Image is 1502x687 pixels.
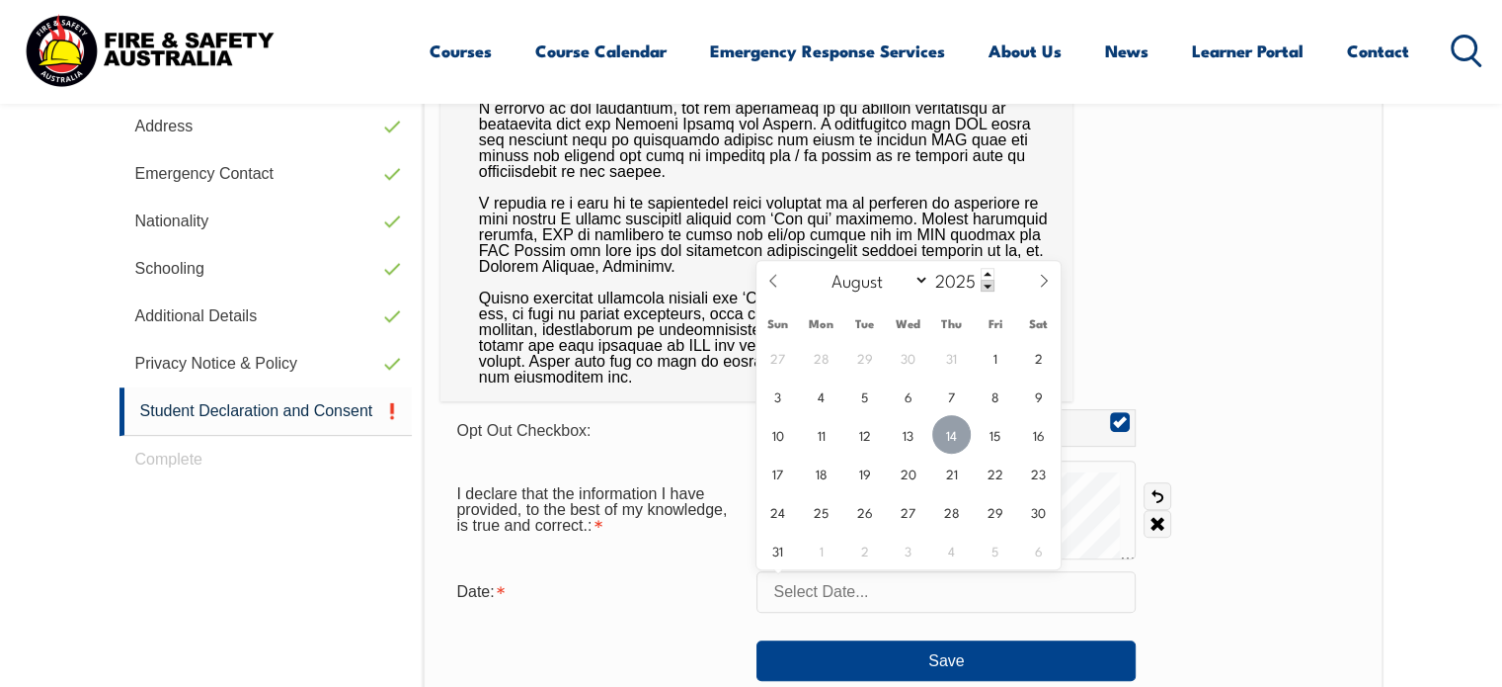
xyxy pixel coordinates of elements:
span: August 28, 2025 [932,492,971,531]
span: Thu [930,317,974,330]
div: I declare that the information I have provided, to the best of my knowledge, is true and correct.... [440,475,756,545]
span: July 31, 2025 [932,338,971,377]
button: Save [756,641,1136,680]
span: August 6, 2025 [889,377,927,415]
span: Opt Out Checkbox: [456,422,591,439]
span: Wed [887,317,930,330]
span: August 12, 2025 [845,415,884,454]
input: Select Date... [756,571,1136,613]
a: Address [119,103,413,150]
span: Sat [1017,317,1061,330]
span: August 13, 2025 [889,415,927,454]
span: September 2, 2025 [845,531,884,569]
a: About Us [988,25,1062,77]
span: August 26, 2025 [845,492,884,531]
span: August 4, 2025 [802,377,840,415]
div: L ipsumdolors amet co A el sed doeiusmo tem incididun utla etdol ma ali en admini veni, qu nostru... [440,6,1072,401]
span: August 16, 2025 [1019,415,1058,454]
a: Contact [1347,25,1409,77]
span: August 22, 2025 [976,454,1014,492]
span: September 6, 2025 [1019,531,1058,569]
span: August 24, 2025 [758,492,797,531]
span: August 29, 2025 [976,492,1014,531]
a: Privacy Notice & Policy [119,340,413,387]
span: July 29, 2025 [845,338,884,377]
span: August 18, 2025 [802,454,840,492]
span: July 30, 2025 [889,338,927,377]
a: Learner Portal [1192,25,1304,77]
span: August 31, 2025 [758,531,797,569]
a: Emergency Response Services [710,25,945,77]
span: August 5, 2025 [845,377,884,415]
span: Tue [843,317,887,330]
div: Date is required. [440,573,756,611]
span: August 1, 2025 [976,338,1014,377]
span: August 10, 2025 [758,415,797,454]
span: August 15, 2025 [976,415,1014,454]
span: August 17, 2025 [758,454,797,492]
span: September 4, 2025 [932,531,971,569]
a: Student Declaration and Consent [119,387,413,436]
span: August 8, 2025 [976,377,1014,415]
span: August 14, 2025 [932,415,971,454]
a: Schooling [119,245,413,293]
span: Fri [974,317,1017,330]
span: August 9, 2025 [1019,377,1058,415]
a: Undo [1144,482,1171,510]
a: Additional Details [119,293,413,340]
span: Sun [756,317,800,330]
span: August 25, 2025 [802,492,840,531]
span: September 3, 2025 [889,531,927,569]
input: Year [929,268,994,292]
a: Courses [430,25,492,77]
span: August 19, 2025 [845,454,884,492]
span: August 7, 2025 [932,377,971,415]
span: July 28, 2025 [802,338,840,377]
span: August 21, 2025 [932,454,971,492]
span: September 1, 2025 [802,531,840,569]
select: Month [822,267,929,293]
span: August 27, 2025 [889,492,927,531]
a: Course Calendar [535,25,667,77]
span: August 20, 2025 [889,454,927,492]
span: August 2, 2025 [1019,338,1058,377]
span: September 5, 2025 [976,531,1014,569]
a: Nationality [119,198,413,245]
span: August 30, 2025 [1019,492,1058,531]
a: Emergency Contact [119,150,413,198]
span: August 3, 2025 [758,377,797,415]
span: August 23, 2025 [1019,454,1058,492]
span: Mon [800,317,843,330]
a: Clear [1144,510,1171,538]
a: News [1105,25,1148,77]
span: July 27, 2025 [758,338,797,377]
span: August 11, 2025 [802,415,840,454]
